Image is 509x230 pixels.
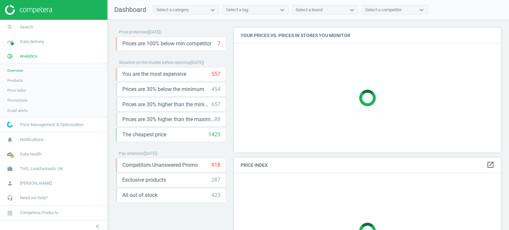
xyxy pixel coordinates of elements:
div: 657 [211,101,220,108]
i: headset_mic [4,192,16,204]
span: ( [DATE] ) [147,30,161,34]
span: Prices are 30% higher than the minimum [122,101,211,108]
span: Notifications [20,137,44,143]
span: Price protection [119,30,147,34]
span: Situation on the market before repricing [119,60,190,65]
div: 1423 [208,131,220,138]
div: 88 [214,116,220,123]
i: notifications [4,133,16,146]
span: Competera Products [20,210,58,216]
span: Prices are 30% higher than the maximal [122,116,214,123]
i: search [4,21,16,33]
span: Price index [7,88,26,93]
span: Email alerts [7,108,28,113]
i: cloud_done [4,148,16,161]
div: 423 [211,192,220,199]
img: ajHJNr6hYgQAAAAASUVORK5CYII= [5,5,52,15]
span: ( [DATE] ) [190,60,204,65]
span: Data health [20,151,41,157]
span: ( [DATE] ) [143,151,157,156]
span: Exclusive products [122,176,166,184]
h4: Price Index [234,158,501,173]
i: pie_chart_outlined [4,50,16,63]
i: work [4,162,16,175]
span: You are the most expensive [122,70,186,78]
i: timeline [4,35,16,48]
span: All out of stock [122,192,157,199]
div: 7 [217,40,220,47]
span: Overview [7,68,23,73]
span: Competitors Unanswered Promo [122,161,198,169]
i: person [4,177,16,190]
span: Pay attention [119,151,143,156]
div: Select a brand [296,7,322,13]
i: open_in_new [486,161,494,169]
h4: Your prices vs. prices in stores you monitor [234,28,501,43]
span: Dashboard [114,6,146,14]
span: Promotions [7,98,28,103]
div: Select a tag [226,7,248,13]
span: THG. Lookfantastic UK [20,166,63,172]
span: Prices are 100% below min competitor [122,40,211,47]
a: open_in_new [486,161,494,169]
span: Products [7,78,23,83]
div: 557 [211,70,220,78]
div: 287 [211,176,220,184]
div: Select a competitor [365,7,402,13]
span: [PERSON_NAME] [20,180,52,186]
span: Need our help? [20,195,48,201]
div: 918 [211,161,220,169]
div: 454 [211,86,220,93]
img: wGWNvw8QSZomAAAAABJRU5ErkJggg== [7,121,13,128]
span: The cheapest price [122,131,166,138]
span: Price Management & Optimization [20,122,84,128]
span: Analytics [20,53,37,59]
span: Data delivery [20,39,44,45]
span: Prices are 30% below the minimum [122,86,204,93]
div: Select a category [156,7,189,13]
span: Search [20,24,33,30]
